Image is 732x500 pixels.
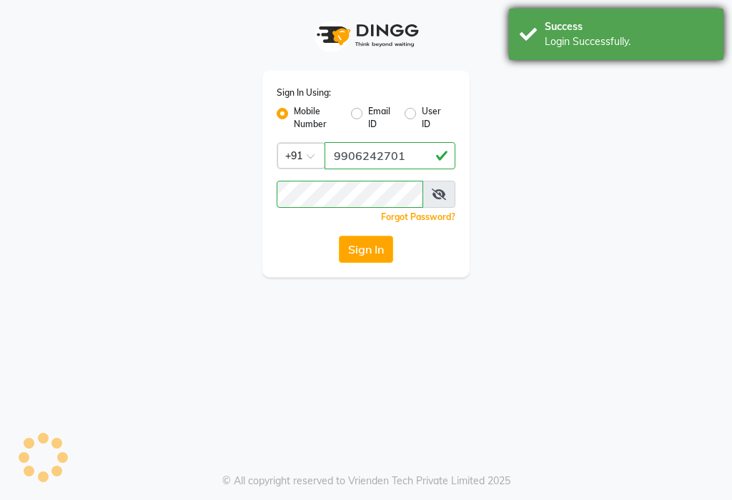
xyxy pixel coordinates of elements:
[325,142,455,169] input: Username
[309,14,423,56] img: logo1.svg
[422,105,444,131] label: User ID
[368,105,392,131] label: Email ID
[339,236,393,263] button: Sign In
[277,86,331,99] label: Sign In Using:
[277,181,423,208] input: Username
[545,19,713,34] div: Success
[381,211,455,222] a: Forgot Password?
[294,105,340,131] label: Mobile Number
[545,34,713,49] div: Login Successfully.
